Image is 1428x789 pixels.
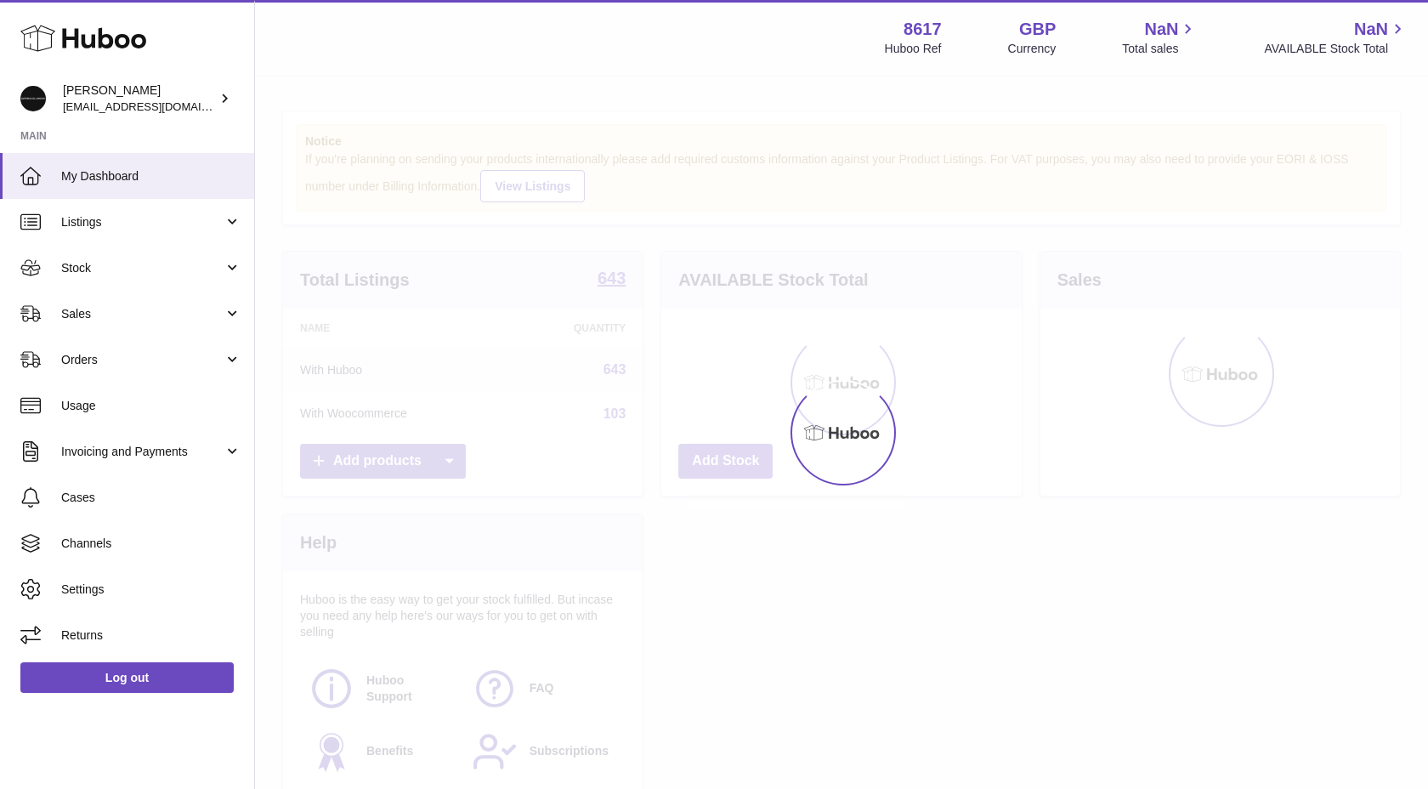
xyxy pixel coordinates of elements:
span: [EMAIL_ADDRESS][DOMAIN_NAME] [63,99,250,113]
span: NaN [1144,18,1178,41]
span: Cases [61,490,241,506]
span: NaN [1354,18,1388,41]
span: Invoicing and Payments [61,444,224,460]
span: Stock [61,260,224,276]
div: Currency [1008,41,1057,57]
span: My Dashboard [61,168,241,184]
strong: 8617 [904,18,942,41]
span: Total sales [1122,41,1198,57]
strong: GBP [1019,18,1056,41]
span: Settings [61,582,241,598]
a: NaN AVAILABLE Stock Total [1264,18,1408,57]
img: hello@alfredco.com [20,86,46,111]
span: Returns [61,627,241,644]
div: Huboo Ref [885,41,942,57]
span: Listings [61,214,224,230]
span: Orders [61,352,224,368]
span: Usage [61,398,241,414]
span: AVAILABLE Stock Total [1264,41,1408,57]
div: [PERSON_NAME] [63,82,216,115]
a: Log out [20,662,234,693]
span: Channels [61,536,241,552]
span: Sales [61,306,224,322]
a: NaN Total sales [1122,18,1198,57]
